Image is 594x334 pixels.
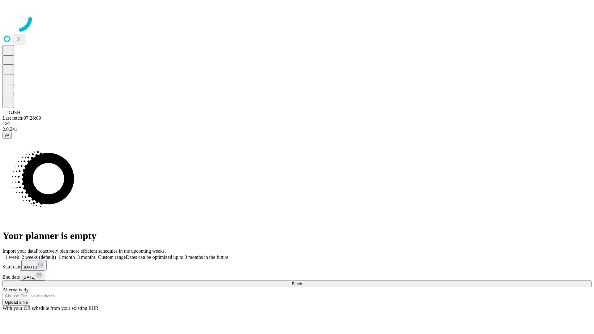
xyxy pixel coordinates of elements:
[21,260,47,270] button: [DATE]
[20,270,45,280] button: [DATE]
[36,248,166,254] span: Proactively plan more efficient schedules in the upcoming weeks.
[2,270,592,280] div: End date
[24,265,37,269] span: [DATE]
[77,255,96,260] span: 3 months
[126,255,230,260] span: Dates can be optimized up to 3 months in the future.
[22,275,35,280] span: [DATE]
[2,126,592,132] div: 2.0.241
[9,110,20,115] span: GJSH
[2,248,36,254] span: Import your data
[98,255,126,260] span: Custom range
[2,260,592,270] div: Start date
[58,255,75,260] span: 1 month
[2,132,12,139] button: @
[2,115,41,121] span: Last fetch: 07:28:09
[2,287,28,292] span: Alternatively
[2,121,592,126] div: GEI
[22,255,56,260] span: 2 weeks (default)
[2,280,592,287] button: Fetch
[2,306,98,311] span: With your OR schedule from your existing EHR
[2,230,592,242] h1: Your planner is empty
[5,133,9,138] span: @
[2,299,30,306] button: Upload a file
[292,281,302,286] span: Fetch
[5,255,19,260] span: 1 week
